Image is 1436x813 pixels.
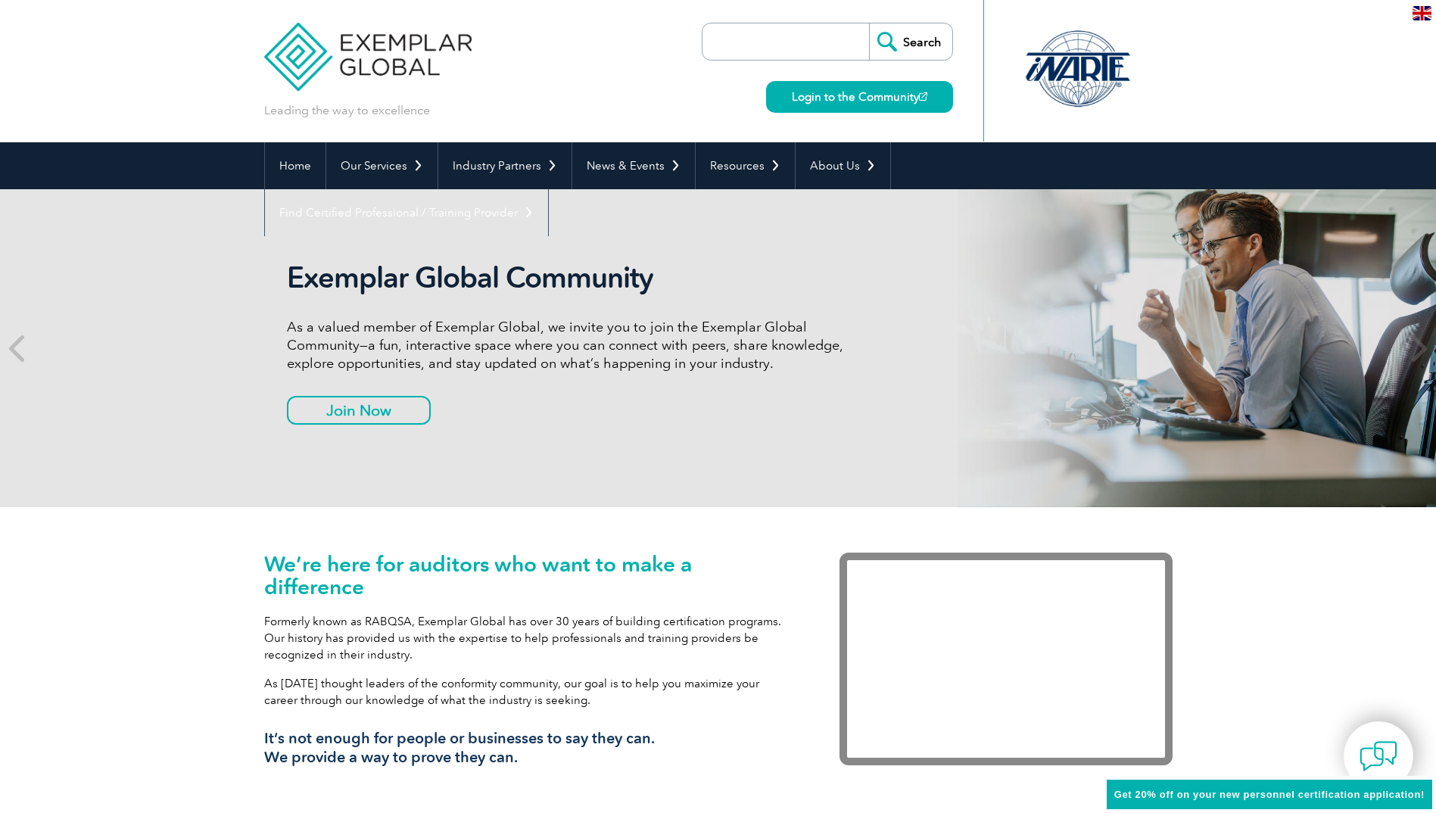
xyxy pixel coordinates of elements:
[839,553,1173,765] iframe: Exemplar Global: Working together to make a difference
[264,729,794,767] h3: It’s not enough for people or businesses to say they can. We provide a way to prove they can.
[1360,737,1397,775] img: contact-chat.png
[264,553,794,598] h1: We’re here for auditors who want to make a difference
[264,613,794,663] p: Formerly known as RABQSA, Exemplar Global has over 30 years of building certification programs. O...
[696,142,795,189] a: Resources
[919,92,927,101] img: open_square.png
[572,142,695,189] a: News & Events
[438,142,572,189] a: Industry Partners
[1413,6,1431,20] img: en
[265,189,548,236] a: Find Certified Professional / Training Provider
[1114,789,1425,800] span: Get 20% off on your new personnel certification application!
[766,81,953,113] a: Login to the Community
[287,318,855,372] p: As a valued member of Exemplar Global, we invite you to join the Exemplar Global Community—a fun,...
[796,142,890,189] a: About Us
[264,675,794,709] p: As [DATE] thought leaders of the conformity community, our goal is to help you maximize your care...
[326,142,438,189] a: Our Services
[264,102,430,119] p: Leading the way to excellence
[869,23,952,60] input: Search
[287,396,431,425] a: Join Now
[265,142,326,189] a: Home
[287,260,855,295] h2: Exemplar Global Community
